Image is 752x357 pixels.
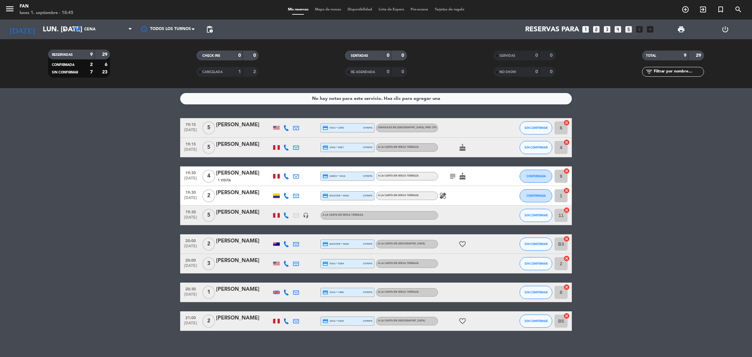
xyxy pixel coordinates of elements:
strong: 0 [387,53,389,58]
i: cancel [563,187,570,194]
span: visa * 2455 [322,125,344,131]
input: Filtrar por nombre... [653,68,704,75]
span: visa * 0435 [322,318,344,324]
button: menu [5,4,15,16]
span: [DATE] [182,264,199,271]
span: Mis reservas [285,8,312,11]
i: credit_card [322,318,328,324]
strong: 0 [253,53,257,58]
span: Pre-acceso [407,8,431,11]
span: CANCELADA [202,70,223,74]
i: cancel [563,207,570,213]
i: looks_6 [635,25,644,34]
i: credit_card [322,173,328,179]
span: A la carta en [GEOGRAPHIC_DATA] [378,319,425,322]
span: A la carta en Mesa Terraza [378,175,419,177]
strong: 0 [401,53,405,58]
i: add_circle_outline [681,6,689,13]
span: [DATE] [182,196,199,203]
button: SIN CONFIRMAR [520,238,552,251]
i: headset_mic [303,212,309,218]
span: A la carta en Mesa Terraza [378,146,419,148]
strong: 7 [90,70,93,74]
span: 1 Visita [218,178,231,183]
i: credit_card [322,193,328,199]
button: CONFIRMADA [520,189,552,202]
i: turned_in_not [717,6,725,13]
span: Tarjetas de regalo [431,8,468,11]
strong: 9 [684,53,686,58]
button: SIN CONFIRMAR [520,315,552,328]
span: SIN CONFIRMAR [525,146,548,149]
div: [PERSON_NAME] [216,140,272,149]
span: SIN CONFIRMAR [525,213,548,217]
span: Lista de Espera [375,8,407,11]
i: cancel [563,284,570,290]
strong: 6 [105,62,109,67]
div: Fan [20,3,73,10]
span: 21:00 [182,314,199,321]
i: cancel [563,255,570,262]
span: master * 5608 [322,241,349,247]
span: 20:30 [182,285,199,292]
i: credit_card [322,125,328,131]
div: No hay notas para este servicio. Haz clic para agregar una [312,95,440,102]
div: [PERSON_NAME] [216,285,272,294]
i: add_box [646,25,654,34]
i: power_settings_new [721,25,729,33]
span: A la carta en Mesa Terraza [378,262,419,265]
div: [PERSON_NAME] [216,189,272,197]
i: cancel [563,139,570,146]
span: 5 [202,209,215,222]
span: visa * 5389 [322,261,344,267]
i: credit_card [322,289,328,295]
span: 19:30 [182,169,199,176]
span: visa * 9287 [322,145,344,150]
span: 4 [202,170,215,183]
i: looks_two [592,25,601,34]
span: pending_actions [206,25,213,33]
div: [PERSON_NAME] [216,256,272,265]
span: TOTAL [646,54,656,57]
span: SIN CONFIRMAR [525,290,548,294]
span: [DATE] [182,215,199,223]
span: NO SHOW [499,70,516,74]
strong: 2 [90,62,93,67]
i: credit_card [322,145,328,150]
div: [PERSON_NAME] [216,314,272,322]
span: stripe [363,319,372,323]
i: healing [439,192,447,200]
i: cancel [563,236,570,242]
span: 5 [202,141,215,154]
i: search [734,6,742,13]
button: SIN CONFIRMAR [520,141,552,154]
span: 5 [202,121,215,134]
span: 2 [202,238,215,251]
span: CHECK INS [202,54,220,57]
span: 3 [202,257,215,270]
span: A la carta en [GEOGRAPHIC_DATA] [378,242,425,245]
span: master * 9940 [322,193,349,199]
div: [PERSON_NAME] [216,208,272,217]
span: 20:00 [182,237,199,244]
i: cake [459,172,466,180]
span: print [677,25,685,33]
span: stripe [363,290,372,294]
span: 20:00 [182,256,199,264]
span: [DATE] [182,176,199,184]
strong: 0 [238,53,241,58]
span: Disponibilidad [344,8,375,11]
strong: 0 [550,70,554,74]
span: 19:30 [182,188,199,196]
strong: 29 [102,52,109,57]
span: 19:30 [182,208,199,215]
button: SIN CONFIRMAR [520,209,552,222]
strong: 1 [238,70,241,74]
span: CONFIRMADA [526,174,546,178]
i: arrow_drop_down [61,25,69,33]
i: favorite_border [459,240,466,248]
button: SIN CONFIRMAR [520,121,552,134]
span: [DATE] [182,147,199,155]
i: credit_card [322,261,328,267]
strong: 23 [102,70,109,74]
